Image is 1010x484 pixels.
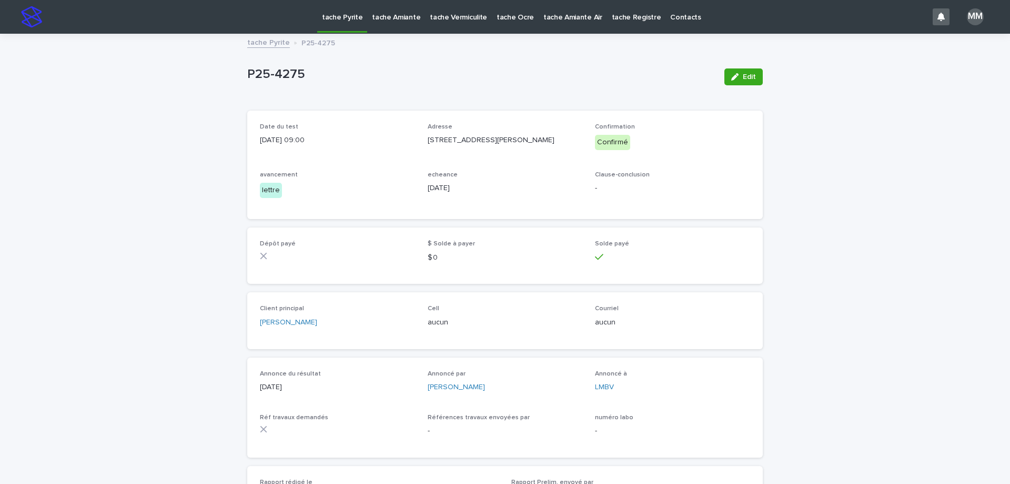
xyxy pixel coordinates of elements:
span: Adresse [428,124,452,130]
p: $ 0 [428,252,583,263]
span: Annoncé par [428,371,466,377]
p: - [595,183,750,194]
div: MM [967,8,984,25]
p: [DATE] 09:00 [260,135,415,146]
div: lettre [260,183,282,198]
a: [PERSON_NAME] [428,382,485,393]
a: tache Pyrite [247,36,290,48]
p: P25-4275 [247,67,716,82]
p: [DATE] [260,382,415,393]
span: Annonce du résultat [260,371,321,377]
span: Client principal [260,305,304,312]
span: avancement [260,172,298,178]
span: Clause-conclusion [595,172,650,178]
p: P25-4275 [301,36,335,48]
span: Courriel [595,305,619,312]
p: [DATE] [428,183,583,194]
span: Edit [743,73,756,81]
span: Cell [428,305,439,312]
span: $ Solde à payer [428,241,475,247]
img: stacker-logo-s-only.png [21,6,42,27]
a: LMBV [595,382,614,393]
p: - [595,426,750,437]
p: aucun [428,317,583,328]
span: Confirmation [595,124,635,130]
span: Solde payé [595,241,629,247]
span: numéro labo [595,414,633,421]
p: aucun [595,317,750,328]
div: Confirmé [595,135,630,150]
span: Annoncé à [595,371,627,377]
button: Edit [724,68,763,85]
p: - [428,426,583,437]
span: Références travaux envoyées par [428,414,530,421]
a: [PERSON_NAME] [260,317,317,328]
span: Date du test [260,124,298,130]
span: Dépôt payé [260,241,296,247]
span: Réf travaux demandés [260,414,328,421]
span: echeance [428,172,458,178]
p: [STREET_ADDRESS][PERSON_NAME] [428,135,583,146]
